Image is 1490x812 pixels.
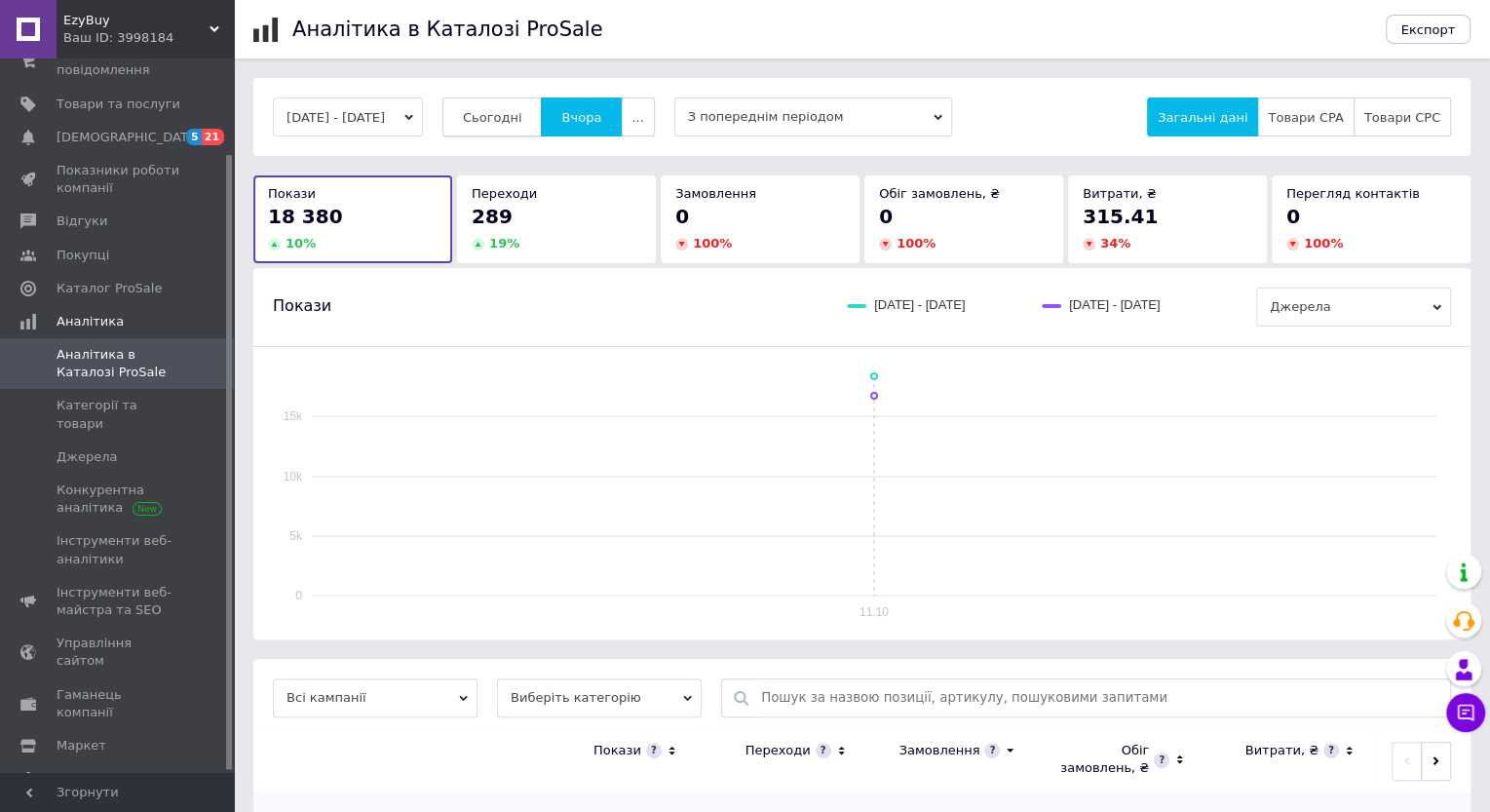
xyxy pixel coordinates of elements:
[1083,186,1157,201] span: Витрати, ₴
[57,247,109,264] span: Покупці
[1401,22,1456,37] span: Експорт
[202,129,224,145] span: 21
[1158,110,1247,125] span: Загальні дані
[63,12,210,29] span: EzyBuy
[295,589,302,602] text: 0
[1354,97,1451,136] button: Товари CPC
[286,236,316,251] span: 10 %
[1364,110,1440,125] span: Товари CPC
[489,236,519,251] span: 19 %
[186,129,202,145] span: 5
[57,686,180,721] span: Гаманець компанії
[289,529,303,543] text: 5k
[57,313,124,330] span: Аналітика
[57,584,180,619] span: Інструменти веб-майстра та SEO
[621,97,654,136] button: ...
[1100,236,1130,251] span: 34 %
[273,295,331,317] span: Покази
[57,346,180,381] span: Аналітика в Каталозі ProSale
[879,186,1000,201] span: Обіг замовлень, ₴
[1268,110,1343,125] span: Товари CPA
[1244,742,1318,759] div: Витрати, ₴
[1446,693,1485,732] button: Чат з покупцем
[1083,205,1158,228] span: 315.41
[284,409,303,423] text: 15k
[57,280,162,297] span: Каталог ProSale
[292,18,602,41] h1: Аналітика в Каталозі ProSale
[57,635,180,670] span: Управління сайтом
[631,110,643,125] span: ...
[860,605,889,619] text: 11.10
[675,186,756,201] span: Замовлення
[57,737,106,754] span: Маркет
[57,397,180,432] span: Категорії та товари
[1147,97,1258,136] button: Загальні дані
[561,110,601,125] span: Вчора
[693,236,732,251] span: 100 %
[1386,15,1471,44] button: Експорт
[57,482,180,517] span: Конкурентна аналітика
[1053,742,1149,777] div: Обіг замовлень, ₴
[273,678,478,717] span: Всі кампанії
[472,205,513,228] span: 289
[897,236,936,251] span: 100 %
[761,679,1440,716] input: Пошук за назвою позиції, артикулу, пошуковими запитами
[1256,288,1451,327] span: Джерела
[879,205,893,228] span: 0
[1257,97,1354,136] button: Товари CPA
[57,770,156,788] span: Налаштування
[57,213,107,230] span: Відгуки
[57,448,117,466] span: Джерела
[1286,205,1300,228] span: 0
[674,97,952,136] span: З попереднім періодом
[1304,236,1343,251] span: 100 %
[57,162,180,197] span: Показники роботи компанії
[497,678,702,717] span: Виберіть категорію
[472,186,537,201] span: Переходи
[745,742,810,759] div: Переходи
[57,129,201,146] span: [DEMOGRAPHIC_DATA]
[268,205,343,228] span: 18 380
[57,44,180,79] span: Замовлення та повідомлення
[284,470,303,483] text: 10k
[593,742,641,759] div: Покази
[57,96,180,113] span: Товари та послуги
[63,29,234,47] div: Ваш ID: 3998184
[57,532,180,567] span: Інструменти веб-аналітики
[442,97,543,136] button: Сьогодні
[268,186,316,201] span: Покази
[1286,186,1420,201] span: Перегляд контактів
[463,110,522,125] span: Сьогодні
[675,205,689,228] span: 0
[273,97,423,136] button: [DATE] - [DATE]
[541,97,622,136] button: Вчора
[899,742,980,759] div: Замовлення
